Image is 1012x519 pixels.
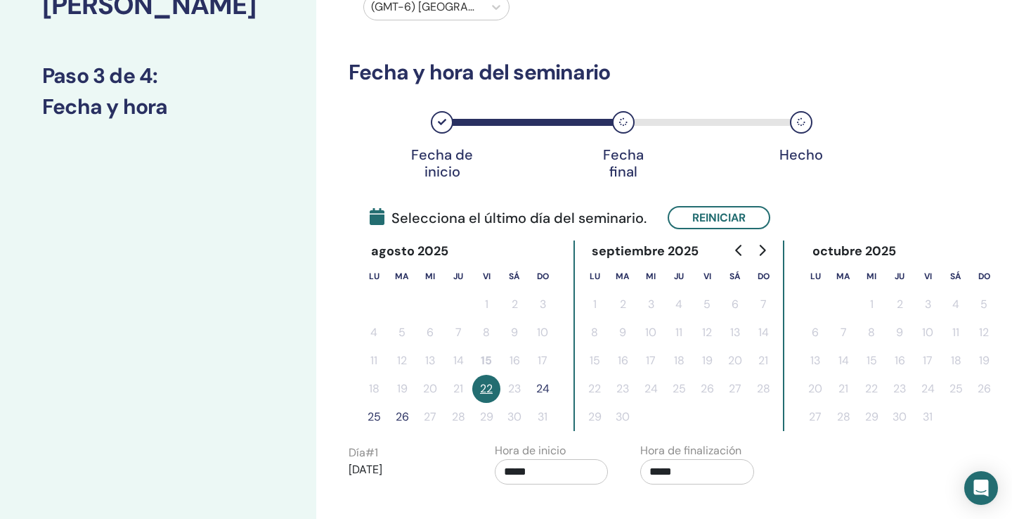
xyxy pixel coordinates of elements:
[885,403,914,431] button: 30
[580,319,609,347] button: 8
[970,375,998,403] button: 26
[693,290,721,319] button: 5
[42,94,274,120] h3: Fecha y hora
[801,241,908,262] div: octubre 2025
[416,319,444,347] button: 6
[885,319,914,347] button: 9
[416,262,444,290] th: miércoles
[637,347,665,375] button: 17
[693,375,721,403] button: 26
[640,442,741,459] label: Hora de finalización
[942,347,970,375] button: 18
[349,461,462,478] p: [DATE]
[444,262,472,290] th: jueves
[360,262,388,290] th: lunes
[609,347,637,375] button: 16
[721,290,749,319] button: 6
[528,290,557,319] button: 3
[942,290,970,319] button: 4
[349,444,378,461] label: Día # 1
[528,347,557,375] button: 17
[693,262,721,290] th: viernes
[500,375,528,403] button: 23
[885,347,914,375] button: 16
[609,290,637,319] button: 2
[914,319,942,347] button: 10
[528,403,557,431] button: 31
[801,375,829,403] button: 20
[472,290,500,319] button: 1
[472,375,500,403] button: 22
[829,375,857,403] button: 21
[942,375,970,403] button: 25
[885,375,914,403] button: 23
[580,403,609,431] button: 29
[637,375,665,403] button: 24
[801,319,829,347] button: 6
[857,347,885,375] button: 15
[472,403,500,431] button: 29
[528,319,557,347] button: 10
[609,262,637,290] th: martes
[914,403,942,431] button: 31
[609,319,637,347] button: 9
[665,375,693,403] button: 25
[472,347,500,375] button: 15
[500,403,528,431] button: 30
[942,319,970,347] button: 11
[472,319,500,347] button: 8
[693,347,721,375] button: 19
[42,63,274,89] h3: Paso 3 de 4 :
[388,319,416,347] button: 5
[857,290,885,319] button: 1
[500,290,528,319] button: 2
[665,347,693,375] button: 18
[885,290,914,319] button: 2
[528,375,557,403] button: 24
[500,262,528,290] th: sábado
[721,262,749,290] th: sábado
[914,290,942,319] button: 3
[444,375,472,403] button: 21
[495,442,566,459] label: Hora de inicio
[721,347,749,375] button: 20
[580,375,609,403] button: 22
[500,319,528,347] button: 9
[668,206,770,229] button: Reiniciar
[970,290,998,319] button: 5
[749,290,777,319] button: 7
[829,403,857,431] button: 28
[360,403,388,431] button: 25
[588,146,659,180] div: Fecha final
[970,347,998,375] button: 19
[360,375,388,403] button: 18
[801,347,829,375] button: 13
[721,319,749,347] button: 13
[721,375,749,403] button: 27
[728,236,751,264] button: Go to previous month
[857,319,885,347] button: 8
[829,262,857,290] th: martes
[665,290,693,319] button: 4
[829,319,857,347] button: 7
[829,347,857,375] button: 14
[500,347,528,375] button: 16
[388,262,416,290] th: martes
[416,375,444,403] button: 20
[388,375,416,403] button: 19
[749,319,777,347] button: 14
[370,207,647,229] span: Selecciona el último día del seminario.
[444,319,472,347] button: 7
[360,347,388,375] button: 11
[964,471,998,505] div: Open Intercom Messenger
[857,262,885,290] th: miércoles
[970,262,998,290] th: domingo
[416,347,444,375] button: 13
[444,403,472,431] button: 28
[766,146,836,163] div: Hecho
[580,241,711,262] div: septiembre 2025
[580,347,609,375] button: 15
[801,403,829,431] button: 27
[749,375,777,403] button: 28
[942,262,970,290] th: sábado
